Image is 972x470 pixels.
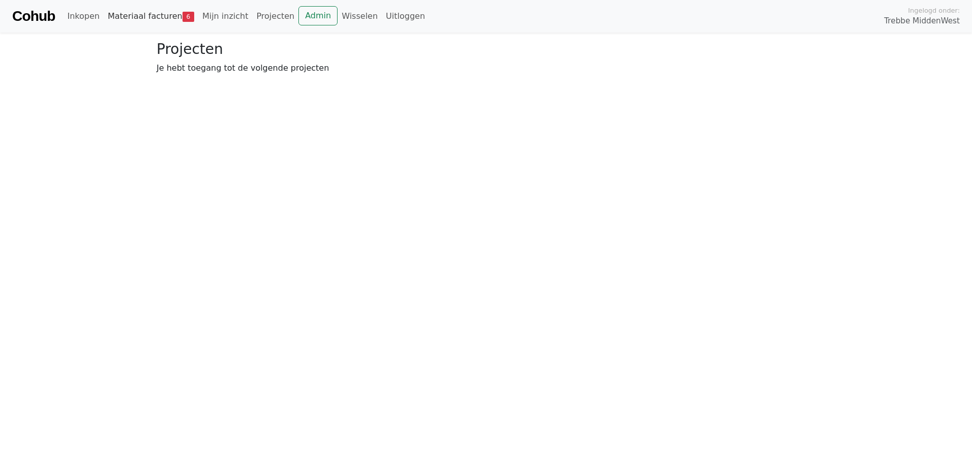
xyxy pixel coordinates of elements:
a: Uitloggen [382,6,429,26]
span: Trebbe MiddenWest [884,15,960,27]
a: Projecten [252,6,298,26]
a: Mijn inzicht [198,6,253,26]
a: Inkopen [63,6,103,26]
a: Materiaal facturen6 [104,6,198,26]
a: Cohub [12,4,55,28]
p: Je hebt toegang tot de volgende projecten [157,62,815,74]
a: Wisselen [338,6,382,26]
h3: Projecten [157,41,815,58]
a: Admin [298,6,338,25]
span: Ingelogd onder: [908,6,960,15]
span: 6 [183,12,194,22]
